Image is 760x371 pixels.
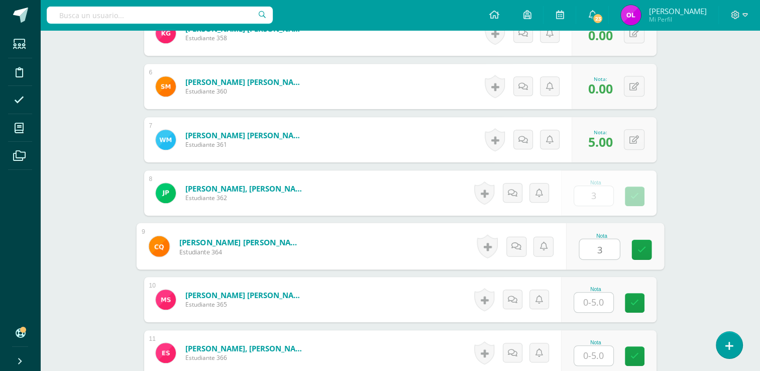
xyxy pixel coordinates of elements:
img: d4a31dc9f9a806ee23bd90423e56638e.png [156,290,176,310]
span: Estudiante 365 [185,300,306,309]
span: Mi Perfil [648,15,706,24]
img: c9b45d28767f646599203d8bed59cdb9.png [156,130,176,150]
input: 0-5.0 [574,346,613,365]
span: 0.00 [588,80,613,97]
input: 0-5.0 [574,186,613,206]
div: Nota: [588,129,613,136]
a: [PERSON_NAME], [PERSON_NAME] [185,183,306,194]
img: 775268918f5cfd73197c364c3222fcdb.png [149,236,169,256]
span: Estudiante 364 [179,247,303,256]
a: [PERSON_NAME] [PERSON_NAME] [179,237,303,247]
div: Nota [574,180,618,185]
img: 443cebf6bb9f7683c39c149316ce9694.png [621,5,641,25]
a: [PERSON_NAME] [PERSON_NAME] [185,77,306,87]
img: b9fe1a23f0eb6e79c28c4f633d3c86df.png [156,183,176,203]
span: 0.00 [588,27,613,44]
input: Busca un usuario... [47,7,273,24]
span: 5.00 [588,133,613,150]
input: 0-5.0 [574,293,613,312]
span: [PERSON_NAME] [648,6,706,16]
input: 0-5.0 [579,239,619,259]
span: Estudiante 360 [185,87,306,96]
img: d155d45225f6cc9fcb81d3c47fe4fdc4.png [156,76,176,97]
span: 23 [592,13,603,24]
div: Nota [574,340,618,345]
span: Estudiante 361 [185,140,306,149]
a: [PERSON_NAME] [PERSON_NAME] [185,290,306,300]
div: Nota [579,233,624,238]
img: d89a03465e13704d1b376d81302045c8.png [156,23,176,43]
a: [PERSON_NAME], [PERSON_NAME] [185,343,306,353]
a: [PERSON_NAME] [PERSON_NAME] [185,130,306,140]
div: Nota: [588,75,613,82]
span: Estudiante 358 [185,34,306,42]
span: Estudiante 362 [185,194,306,202]
span: Estudiante 366 [185,353,306,362]
img: 167f8d9c1ccc5c1821989508fca27c37.png [156,343,176,363]
div: Nota [574,287,618,292]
